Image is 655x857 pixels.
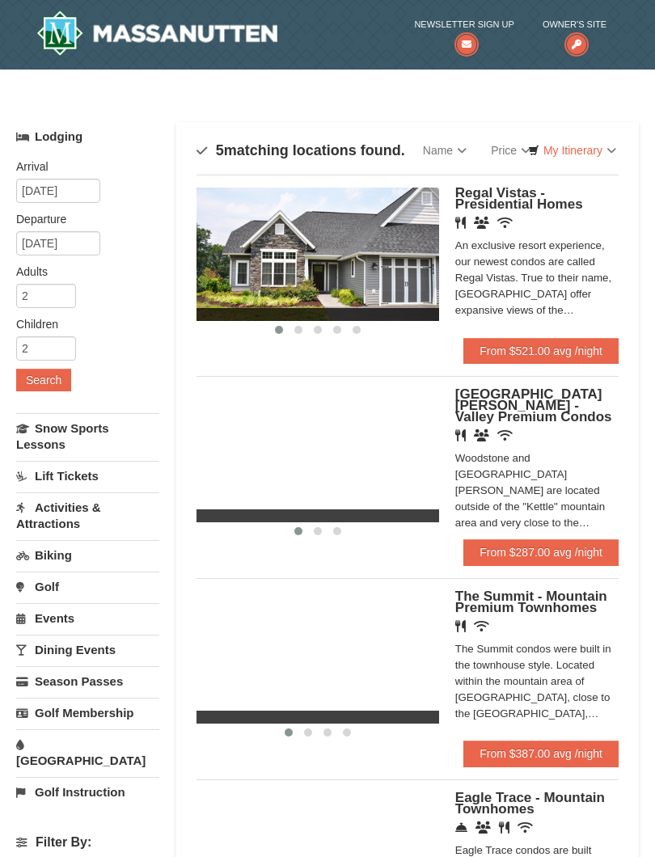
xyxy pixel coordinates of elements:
[455,386,612,424] span: [GEOGRAPHIC_DATA][PERSON_NAME] - Valley Premium Condos
[16,316,147,332] label: Children
[16,777,159,807] a: Golf Instruction
[414,16,513,49] a: Newsletter Sign Up
[16,666,159,696] a: Season Passes
[16,211,147,227] label: Departure
[455,238,619,319] div: An exclusive resort experience, our newest condos are called Regal Vistas. True to their name, [G...
[474,217,489,229] i: Banquet Facilities
[455,589,607,615] span: The Summit - Mountain Premium Townhomes
[497,217,513,229] i: Wireless Internet (free)
[16,122,159,151] a: Lodging
[16,158,147,175] label: Arrival
[463,539,619,565] a: From $287.00 avg /night
[463,338,619,364] a: From $521.00 avg /night
[16,835,159,850] h4: Filter By:
[474,429,489,441] i: Banquet Facilities
[455,185,583,212] span: Regal Vistas - Presidential Homes
[499,821,509,834] i: Restaurant
[497,429,513,441] i: Wireless Internet (free)
[36,11,277,56] a: Massanutten Resort
[411,134,479,167] a: Name
[455,620,466,632] i: Restaurant
[455,790,605,817] span: Eagle Trace - Mountain Townhomes
[16,413,159,459] a: Snow Sports Lessons
[16,729,159,775] a: [GEOGRAPHIC_DATA]
[463,741,619,766] a: From $387.00 avg /night
[474,620,489,632] i: Wireless Internet (free)
[16,264,147,280] label: Adults
[455,821,467,834] i: Concierge Desk
[543,16,606,49] a: Owner's Site
[543,16,606,32] span: Owner's Site
[16,369,71,391] button: Search
[479,134,543,167] a: Price
[36,11,277,56] img: Massanutten Resort Logo
[16,603,159,633] a: Events
[518,821,533,834] i: Wireless Internet (free)
[16,540,159,570] a: Biking
[455,429,466,441] i: Restaurant
[16,572,159,602] a: Golf
[16,492,159,538] a: Activities & Attractions
[455,217,466,229] i: Restaurant
[475,821,491,834] i: Conference Facilities
[455,641,619,722] div: The Summit condos were built in the townhouse style. Located within the mountain area of [GEOGRAP...
[16,461,159,491] a: Lift Tickets
[518,138,627,163] a: My Itinerary
[414,16,513,32] span: Newsletter Sign Up
[455,450,619,531] div: Woodstone and [GEOGRAPHIC_DATA][PERSON_NAME] are located outside of the "Kettle" mountain area an...
[16,635,159,665] a: Dining Events
[16,698,159,728] a: Golf Membership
